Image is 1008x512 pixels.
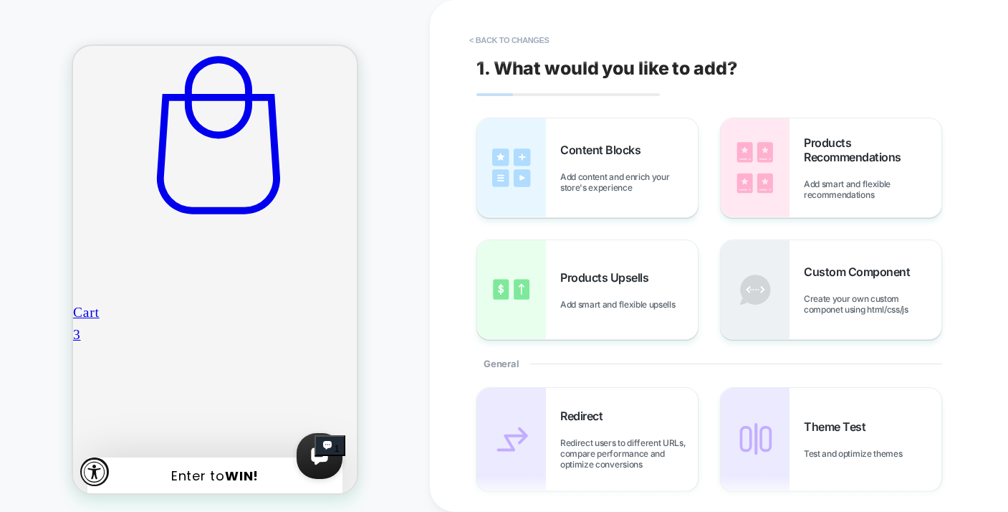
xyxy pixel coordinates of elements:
[98,421,186,439] span: Enter to
[560,299,682,310] span: Add smart and flexible upsells
[804,419,873,434] span: Theme Test
[804,448,909,459] span: Test and optimize themes
[804,265,917,279] span: Custom Component
[476,340,942,387] div: General
[152,421,186,439] span: WIN!
[560,171,698,193] span: Add content and enrich your store's experience
[804,136,941,164] span: Products Recommendations
[804,293,941,315] span: Create your own custom componet using html/css/js
[14,412,269,447] div: Enter toWIN!
[462,29,557,52] button: < Back to changes
[476,57,737,79] span: 1. What would you like to add?
[560,143,648,157] span: Content Blocks
[560,409,610,423] span: Redirect
[560,270,656,285] span: Products Upsells
[560,437,698,470] span: Redirect users to different URLs, compare performance and optimize conversions
[7,412,36,440] button: Accessibility Widget, click to open
[804,179,941,200] span: Add smart and flexible recommendations
[241,389,272,436] inbox-online-store-chat: Shopify online store chat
